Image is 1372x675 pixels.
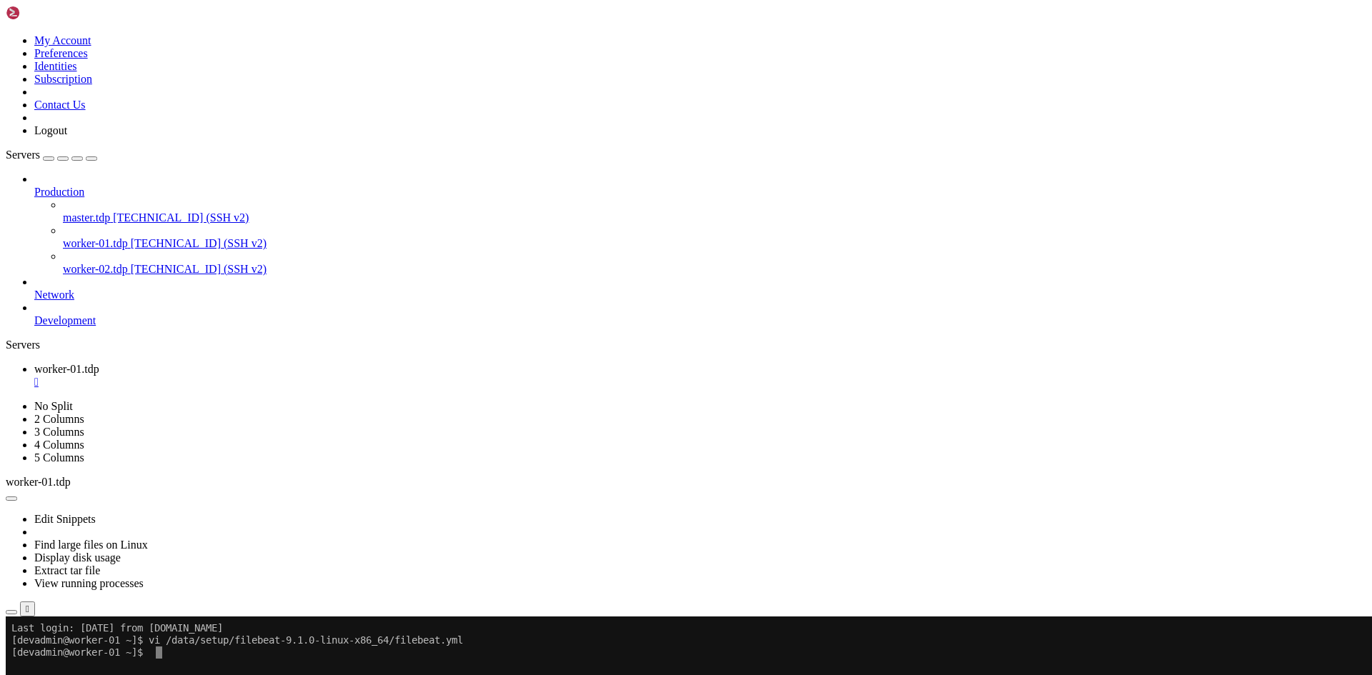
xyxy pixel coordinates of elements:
span: [TECHNICAL_ID] (SSH v2) [131,237,267,249]
a:  [34,376,1366,389]
li: worker-01.tdp [TECHNICAL_ID] (SSH v2) [63,224,1366,250]
span: [TECHNICAL_ID] (SSH v2) [131,263,267,275]
a: Find large files on Linux [34,539,148,551]
div: Servers [6,339,1366,351]
div:  [26,604,29,614]
a: master.tdp [TECHNICAL_ID] (SSH v2) [63,211,1366,224]
a: Development [34,314,1366,327]
span: [TECHNICAL_ID] (SSH v2) [113,211,249,224]
li: master.tdp [TECHNICAL_ID] (SSH v2) [63,199,1366,224]
span: Servers [6,149,40,161]
a: 3 Columns [34,426,84,438]
a: Display disk usage [34,551,121,564]
a: Contact Us [34,99,86,111]
x-row: [devadmin@worker-01 ~]$ vi /data/setup/filebeat-9.1.0-linux-x86_64/filebeat.yml [6,18,1186,30]
span: Production [34,186,84,198]
li: Network [34,276,1366,301]
x-row: [devadmin@worker-01 ~]$ [6,30,1186,42]
a: View running processes [34,577,144,589]
li: worker-02.tdp [TECHNICAL_ID] (SSH v2) [63,250,1366,276]
a: Logout [34,124,67,136]
a: No Split [34,400,73,412]
a: Extract tar file [34,564,100,576]
a: Servers [6,149,97,161]
a: My Account [34,34,91,46]
div: (24, 2) [150,30,156,42]
a: Identities [34,60,77,72]
li: Development [34,301,1366,327]
a: Preferences [34,47,88,59]
a: worker-02.tdp [TECHNICAL_ID] (SSH v2) [63,263,1366,276]
li: Production [34,173,1366,276]
a: 2 Columns [34,413,84,425]
a: Network [34,289,1366,301]
span: worker-01.tdp [63,237,128,249]
button:  [20,601,35,616]
a: worker-01.tdp [TECHNICAL_ID] (SSH v2) [63,237,1366,250]
span: Network [34,289,74,301]
a: 4 Columns [34,439,84,451]
span: Development [34,314,96,326]
img: Shellngn [6,6,88,20]
a: 5 Columns [34,451,84,464]
x-row: Last login: [DATE] from [DOMAIN_NAME] [6,6,1186,18]
a: worker-01.tdp [34,363,1366,389]
a: Edit Snippets [34,513,96,525]
span: worker-01.tdp [6,476,71,488]
span: master.tdp [63,211,110,224]
span: worker-02.tdp [63,263,128,275]
a: Subscription [34,73,92,85]
a: Production [34,186,1366,199]
span: worker-01.tdp [34,363,99,375]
